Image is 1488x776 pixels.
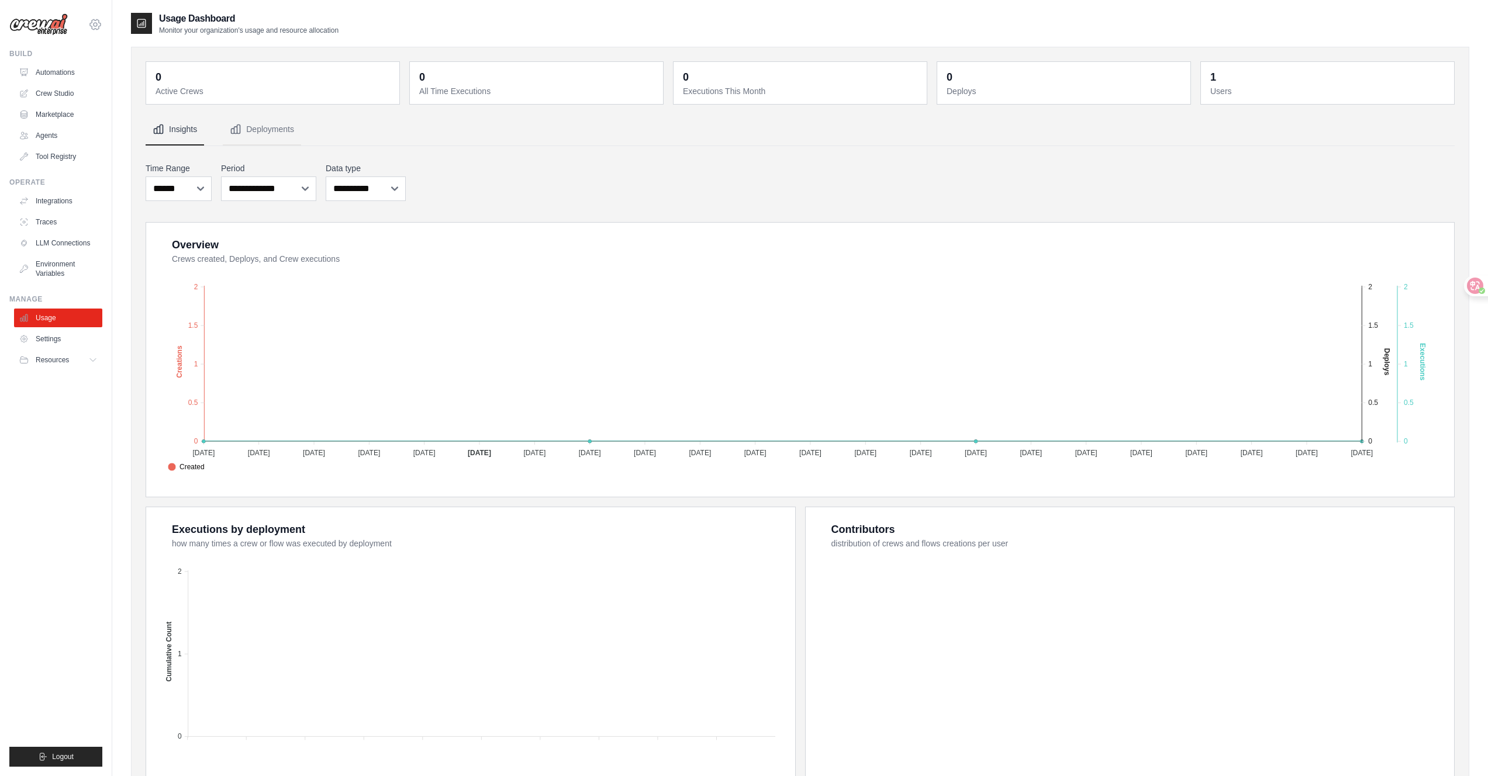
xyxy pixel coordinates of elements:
[159,12,339,26] h2: Usage Dashboard
[9,295,102,304] div: Manage
[303,449,325,457] tspan: [DATE]
[221,162,316,174] label: Period
[14,192,102,210] a: Integrations
[1351,449,1373,457] tspan: [DATE]
[52,752,74,761] span: Logout
[36,355,69,365] span: Resources
[188,399,198,407] tspan: 0.5
[172,538,781,549] dt: how many times a crew or flow was executed by deployment
[1404,321,1414,330] tspan: 1.5
[419,69,425,85] div: 0
[188,321,198,330] tspan: 1.5
[156,85,392,97] dt: Active Crews
[194,360,198,368] tspan: 1
[248,449,270,457] tspan: [DATE]
[168,462,205,472] span: Created
[468,449,491,457] tspan: [DATE]
[689,449,711,457] tspan: [DATE]
[831,538,1441,549] dt: distribution of crews and flows creations per user
[223,114,301,145] button: Deployments
[634,449,656,457] tspan: [DATE]
[1241,449,1263,457] tspan: [DATE]
[1075,449,1097,457] tspan: [DATE]
[1020,449,1042,457] tspan: [DATE]
[326,162,406,174] label: Data type
[146,114,1455,145] nav: Tabs
[14,147,102,166] a: Tool Registry
[172,253,1440,265] dt: Crews created, Deploys, and Crew executions
[1296,449,1318,457] tspan: [DATE]
[854,449,876,457] tspan: [DATE]
[1404,360,1408,368] tspan: 1
[1368,437,1372,445] tspan: 0
[419,85,656,97] dt: All Time Executions
[146,162,212,174] label: Time Range
[1404,399,1414,407] tspan: 0.5
[413,449,436,457] tspan: [DATE]
[194,437,198,445] tspan: 0
[1368,321,1378,330] tspan: 1.5
[14,234,102,252] a: LLM Connections
[1383,348,1391,376] text: Deploys
[172,237,219,253] div: Overview
[683,85,920,97] dt: Executions This Month
[178,650,182,658] tspan: 1
[831,521,895,538] div: Contributors
[172,521,305,538] div: Executions by deployment
[9,13,68,36] img: Logo
[523,449,546,457] tspan: [DATE]
[14,309,102,327] a: Usage
[1210,85,1447,97] dt: Users
[910,449,932,457] tspan: [DATE]
[1368,360,1372,368] tspan: 1
[579,449,601,457] tspan: [DATE]
[1368,283,1372,291] tspan: 2
[9,178,102,187] div: Operate
[1418,343,1427,380] text: Executions
[14,213,102,231] a: Traces
[358,449,380,457] tspan: [DATE]
[1368,399,1378,407] tspan: 0.5
[14,105,102,124] a: Marketplace
[799,449,821,457] tspan: [DATE]
[14,330,102,348] a: Settings
[1130,449,1152,457] tspan: [DATE]
[194,283,198,291] tspan: 2
[9,49,102,58] div: Build
[14,84,102,103] a: Crew Studio
[965,449,987,457] tspan: [DATE]
[156,69,161,85] div: 0
[1404,283,1408,291] tspan: 2
[1185,449,1207,457] tspan: [DATE]
[14,255,102,283] a: Environment Variables
[178,732,182,740] tspan: 0
[1210,69,1216,85] div: 1
[947,69,952,85] div: 0
[165,622,173,682] text: Cumulative Count
[175,345,184,378] text: Creations
[947,85,1183,97] dt: Deploys
[14,63,102,82] a: Automations
[1404,437,1408,445] tspan: 0
[159,26,339,35] p: Monitor your organization's usage and resource allocation
[14,126,102,145] a: Agents
[683,69,689,85] div: 0
[192,449,215,457] tspan: [DATE]
[178,567,182,576] tspan: 2
[146,114,204,145] button: Insights
[744,449,767,457] tspan: [DATE]
[14,351,102,369] button: Resources
[9,747,102,767] button: Logout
